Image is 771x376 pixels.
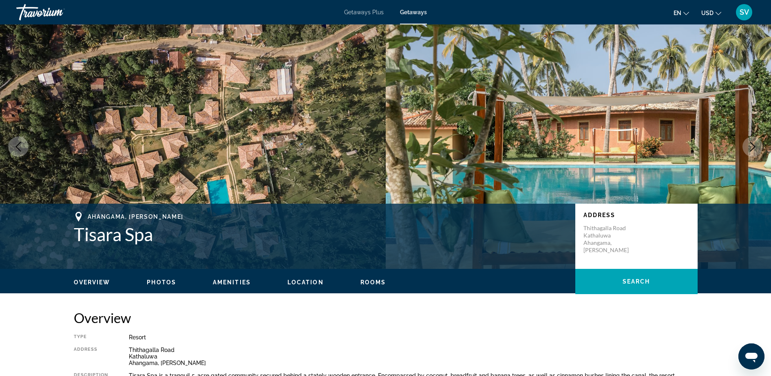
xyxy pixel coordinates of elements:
button: Previous image [8,136,29,157]
button: Next image [742,136,763,157]
div: Address [74,347,108,366]
span: Ahangama, [PERSON_NAME] [88,213,184,220]
p: Address [583,212,689,218]
span: Search [623,278,650,285]
span: en [674,10,681,16]
button: User Menu [733,4,755,21]
div: Thithagalla Road Kathaluwa Ahangama, [PERSON_NAME] [129,347,698,366]
a: Getaways Plus [344,9,384,15]
button: Amenities [213,279,251,286]
h2: Overview [74,310,698,326]
button: Photos [147,279,176,286]
button: Rooms [360,279,386,286]
div: Type [74,334,108,341]
a: Travorium [16,2,98,23]
button: Change language [674,7,689,19]
span: USD [701,10,714,16]
button: Overview [74,279,110,286]
span: SV [740,8,749,16]
button: Change currency [701,7,721,19]
a: Getaways [400,9,427,15]
h1: Tisara Spa [74,224,567,245]
div: Resort [129,334,698,341]
button: Location [287,279,324,286]
button: Search [575,269,698,294]
p: Thithagalla Road Kathaluwa Ahangama, [PERSON_NAME] [583,224,649,254]
iframe: Poga, lai palaistu ziņojumapmaiņas logu [738,343,764,369]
